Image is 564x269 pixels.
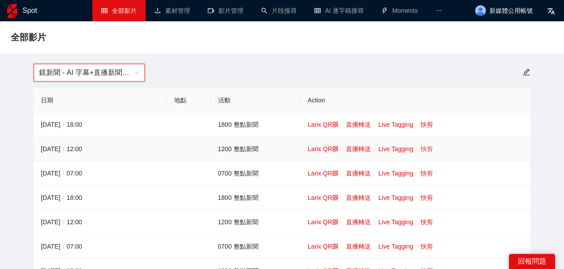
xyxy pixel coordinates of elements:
[523,68,530,76] span: edit
[308,194,338,201] a: Larix QR
[60,218,67,226] span: /
[421,145,433,152] a: 快剪
[378,145,413,152] a: Live Tagging
[167,88,211,113] th: 地點
[60,170,67,177] span: /
[378,121,413,128] a: Live Tagging
[332,121,338,128] span: qrcode
[34,161,167,186] td: [DATE] 07:00
[332,170,338,176] span: qrcode
[314,7,364,14] a: tableAI 逐字稿搜尋
[11,30,46,44] span: 全部影片
[211,113,301,137] td: 1800 整點新聞
[60,145,67,152] span: /
[346,218,371,226] a: 直播轉送
[475,5,486,16] img: avatar
[211,186,301,210] td: 1800 整點新聞
[421,218,433,226] a: 快剪
[34,210,167,234] td: [DATE] 12:00
[34,234,167,259] td: [DATE] 07:00
[211,161,301,186] td: 0700 整點新聞
[346,121,371,128] a: 直播轉送
[378,194,413,201] a: Live Tagging
[332,243,338,250] span: qrcode
[34,88,167,113] th: 日期
[332,219,338,225] span: qrcode
[261,7,297,14] a: search片段搜尋
[34,113,167,137] td: [DATE] 18:00
[34,137,167,161] td: [DATE] 12:00
[332,195,338,201] span: qrcode
[60,194,67,201] span: /
[421,194,433,201] a: 快剪
[308,243,338,250] a: Larix QR
[39,64,139,81] span: 鏡新聞 - AI 字幕+直播新聞（2025-2027）
[155,7,190,14] a: upload素材管理
[211,137,301,161] td: 1200 整點新聞
[211,88,301,113] th: 活動
[211,234,301,259] td: 0700 整點新聞
[421,170,433,177] a: 快剪
[509,254,555,269] div: 回報問題
[421,243,433,250] a: 快剪
[346,170,371,177] a: 直播轉送
[211,210,301,234] td: 1200 整點新聞
[346,145,371,152] a: 直播轉送
[308,170,338,177] a: Larix QR
[308,218,338,226] a: Larix QR
[112,7,137,14] span: 全部影片
[308,145,338,152] a: Larix QR
[34,186,167,210] td: [DATE] 18:00
[436,8,442,14] span: ellipsis
[346,243,371,250] a: 直播轉送
[346,194,371,201] a: 直播轉送
[381,7,418,14] a: thunderboltMoments
[101,8,107,14] span: table
[332,146,338,152] span: qrcode
[60,121,67,128] span: /
[301,88,530,113] th: Action
[378,243,413,250] a: Live Tagging
[308,121,338,128] a: Larix QR
[378,170,413,177] a: Live Tagging
[208,7,243,14] a: video-camera影片管理
[421,121,433,128] a: 快剪
[378,218,413,226] a: Live Tagging
[7,4,17,18] img: logo
[60,243,67,250] span: /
